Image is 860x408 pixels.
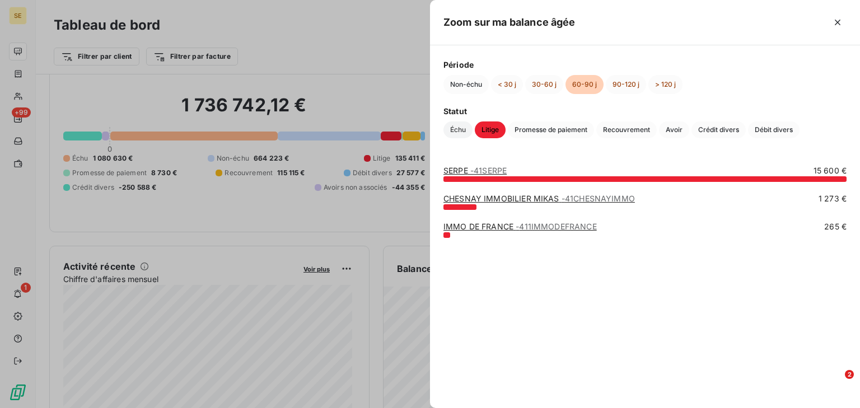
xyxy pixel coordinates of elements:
button: 30-60 j [525,75,563,94]
span: 15 600 € [814,165,847,176]
button: Avoir [659,121,689,138]
span: - 41SERPE [470,166,507,175]
button: Crédit divers [691,121,746,138]
span: 265 € [824,221,847,232]
button: < 30 j [491,75,523,94]
button: Débit divers [748,121,800,138]
a: CHESNAY IMMOBILIER MIKAS [443,194,635,203]
button: > 120 j [648,75,683,94]
button: Échu [443,121,473,138]
button: Promesse de paiement [508,121,594,138]
button: Litige [475,121,506,138]
span: - 411IMMODEFRANCE [516,222,596,231]
span: Période [443,59,847,71]
iframe: Intercom live chat [822,370,849,397]
span: - 41CHESNAYIMMO [562,194,635,203]
button: Non-échu [443,75,489,94]
a: IMMO DE FRANCE [443,222,597,231]
h5: Zoom sur ma balance âgée [443,15,576,30]
button: 90-120 j [606,75,646,94]
button: 60-90 j [565,75,604,94]
span: 1 273 € [819,193,847,204]
span: 2 [845,370,854,379]
span: Statut [443,105,847,117]
a: SERPE [443,166,507,175]
button: Recouvrement [596,121,657,138]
